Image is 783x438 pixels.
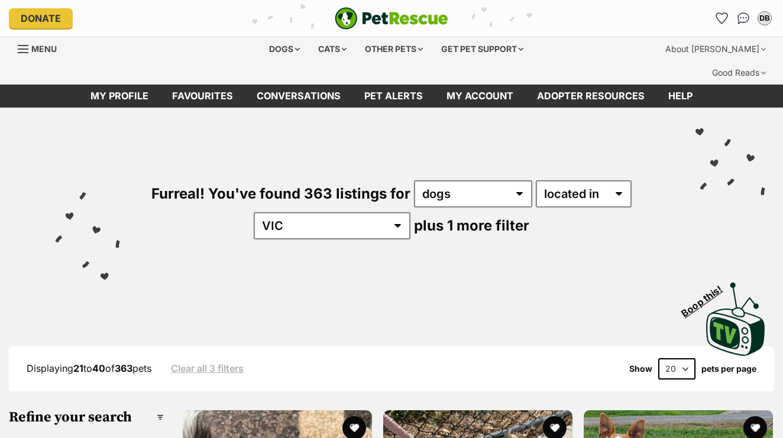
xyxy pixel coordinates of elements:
a: conversations [245,85,352,108]
strong: 21 [73,362,83,374]
label: pets per page [701,364,756,374]
a: Favourites [713,9,732,28]
img: chat-41dd97257d64d25036548639549fe6c8038ab92f7586957e7f3b1b290dea8141.svg [737,12,750,24]
a: PetRescue [335,7,448,30]
div: Good Reads [704,61,774,85]
span: Furreal! You've found 363 listings for [151,185,410,202]
a: My account [435,85,525,108]
a: Donate [9,8,73,28]
a: Adopter resources [525,85,656,108]
img: PetRescue TV logo [706,283,765,356]
div: DB [759,12,771,24]
div: Other pets [357,37,431,61]
a: Conversations [734,9,753,28]
span: Show [629,364,652,374]
a: Boop this! [706,272,765,358]
div: Dogs [261,37,308,61]
a: Pet alerts [352,85,435,108]
span: Displaying to of pets [27,362,151,374]
img: logo-e224e6f780fb5917bec1dbf3a21bbac754714ae5b6737aabdf751b685950b380.svg [335,7,448,30]
div: Get pet support [433,37,532,61]
a: Menu [18,37,65,59]
span: Boop this! [680,276,734,319]
div: Cats [310,37,355,61]
a: My profile [79,85,160,108]
a: Clear all 3 filters [171,363,244,374]
button: My account [755,9,774,28]
strong: 363 [115,362,132,374]
h3: Refine your search [9,409,164,426]
span: plus 1 more filter [414,217,529,234]
a: Favourites [160,85,245,108]
span: Menu [31,44,57,54]
strong: 40 [92,362,105,374]
a: Help [656,85,704,108]
ul: Account quick links [713,9,774,28]
div: About [PERSON_NAME] [657,37,774,61]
